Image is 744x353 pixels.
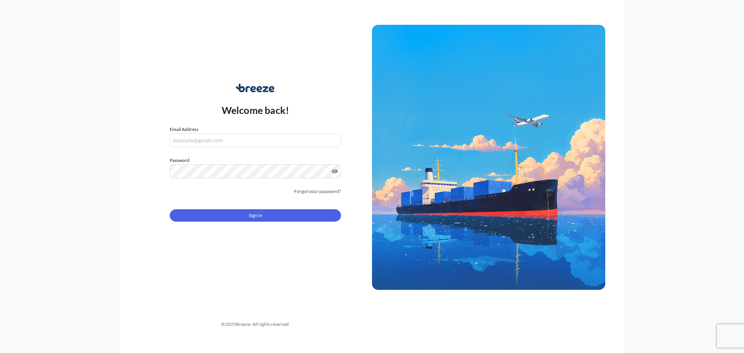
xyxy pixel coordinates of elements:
span: Sign In [249,212,262,219]
img: Ship illustration [372,25,605,290]
button: Sign In [170,209,341,222]
input: example@gmail.com [170,133,341,147]
a: Forgot your password? [294,188,341,195]
label: Email Address [170,126,198,133]
div: © 2025 Breeze. All rights reserved. [139,320,372,328]
button: Show password [332,168,338,174]
p: Welcome back! [222,104,289,116]
label: Password [170,157,341,164]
